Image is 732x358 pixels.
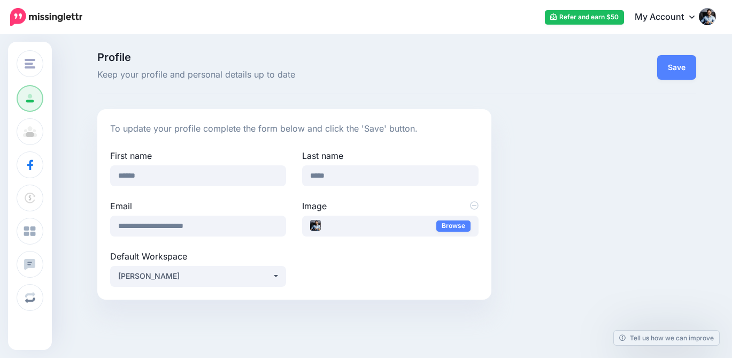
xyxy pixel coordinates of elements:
label: Email [110,200,286,212]
label: First name [110,149,286,162]
a: Tell us how we can improve [614,331,719,345]
span: Profile [97,52,491,63]
p: To update your profile complete the form below and click the 'Save' button. [110,122,479,136]
a: My Account [624,4,716,31]
div: [PERSON_NAME] [118,270,272,283]
button: Save [657,55,696,80]
label: Default Workspace [110,250,286,263]
label: Last name [302,149,478,162]
img: ZL_144_copy_thumb.jpg [310,220,321,231]
img: Missinglettr [10,8,82,26]
label: Image [302,200,478,212]
button: Michał Sosin [110,266,286,287]
a: Refer and earn $50 [545,10,624,25]
img: menu.png [25,59,35,68]
a: Browse [436,220,471,232]
span: Keep your profile and personal details up to date [97,68,491,82]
